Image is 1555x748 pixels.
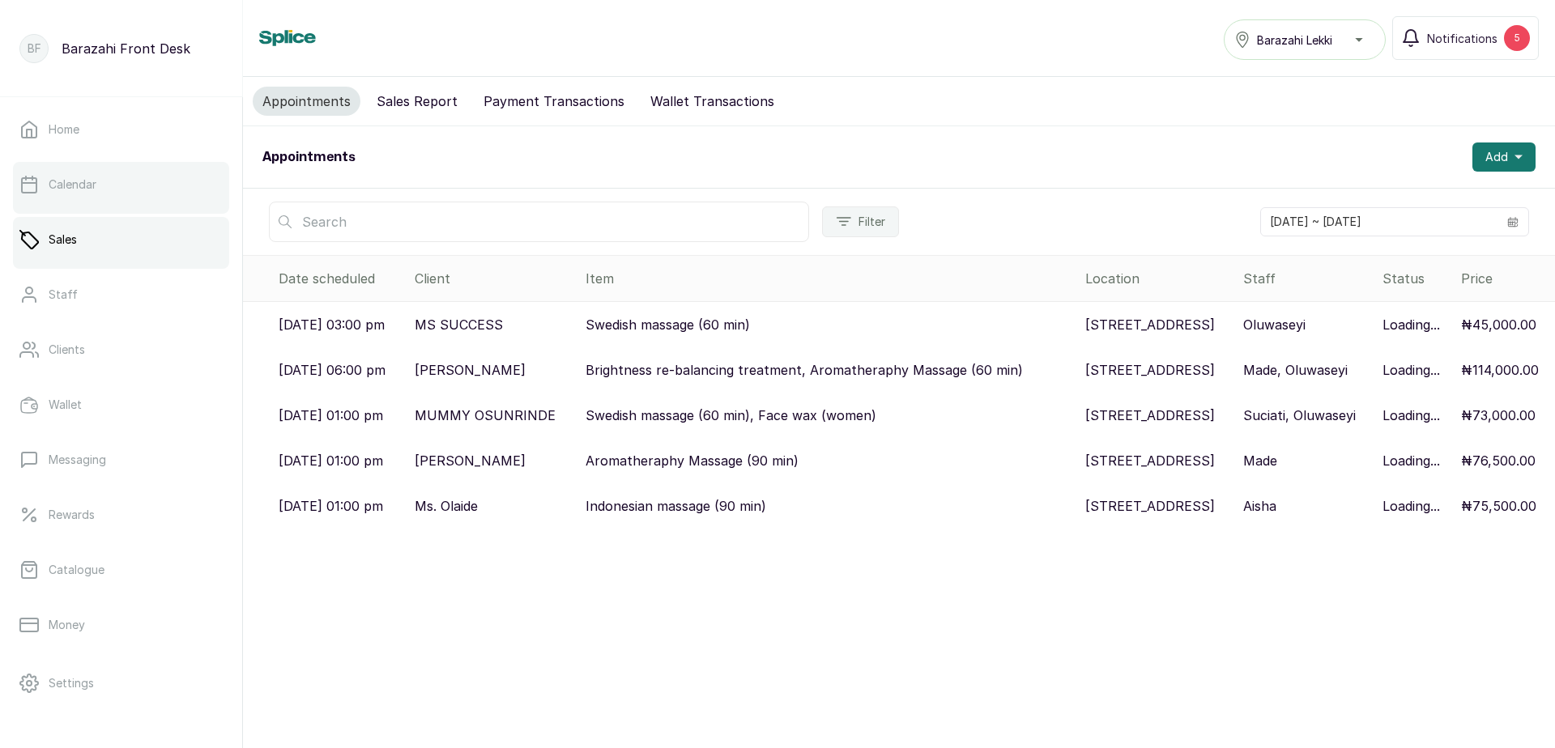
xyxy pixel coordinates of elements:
p: Aromatheraphy Massage (90 min) [586,451,799,470]
p: Calendar [49,176,96,193]
p: [DATE] 01:00 pm [279,496,383,516]
a: Money [13,602,229,648]
span: Add [1485,149,1508,165]
a: Calendar [13,162,229,207]
h1: Appointments [262,147,356,167]
div: Date scheduled [279,269,402,288]
button: Appointments [253,87,360,116]
p: ₦75,500.00 [1461,496,1536,516]
p: [PERSON_NAME] [415,451,526,470]
button: Barazahi Lekki [1224,19,1386,60]
p: Money [49,617,85,633]
div: 5 [1504,25,1530,51]
div: Client [415,269,573,288]
p: Ms. Olaide [415,496,478,516]
svg: calendar [1507,216,1519,227]
div: Loading... [1382,496,1440,516]
p: [STREET_ADDRESS] [1085,315,1215,334]
div: Loading... [1382,360,1440,380]
div: Loading... [1382,406,1440,425]
button: Add [1472,142,1536,172]
div: Loading... [1382,315,1440,334]
p: Clients [49,342,85,358]
p: ₦73,000.00 [1461,406,1536,425]
p: [PERSON_NAME] [415,360,526,380]
p: ₦76,500.00 [1461,451,1536,470]
div: Price [1461,269,1549,288]
p: Indonesian massage (90 min) [586,496,766,516]
span: Barazahi Lekki [1257,32,1332,49]
p: Aisha [1243,496,1276,516]
button: Sales Report [367,87,467,116]
p: Oluwaseyi [1243,315,1306,334]
p: Made, Oluwaseyi [1243,360,1348,380]
a: Messaging [13,437,229,482]
p: ₦45,000.00 [1461,315,1536,334]
p: [STREET_ADDRESS] [1085,451,1215,470]
p: Made [1243,451,1277,470]
button: Filter [822,206,899,237]
button: Wallet Transactions [641,87,784,116]
p: [DATE] 01:00 pm [279,406,383,425]
p: Settings [49,675,94,691]
p: Swedish massage (60 min), Face wax (women) [586,406,876,425]
p: [STREET_ADDRESS] [1085,360,1215,380]
a: Home [13,107,229,152]
div: Loading... [1382,451,1440,470]
a: Sales [13,217,229,262]
p: [DATE] 06:00 pm [279,360,386,380]
p: Messaging [49,452,106,468]
div: Staff [1243,269,1370,288]
a: Staff [13,272,229,317]
button: Notifications5 [1392,16,1539,60]
p: [DATE] 01:00 pm [279,451,383,470]
div: Location [1085,269,1230,288]
p: Staff [49,287,78,303]
input: Search [269,202,809,242]
p: [STREET_ADDRESS] [1085,496,1215,516]
a: Catalogue [13,547,229,593]
p: Brightness re-balancing treatment, Aromatheraphy Massage (60 min) [586,360,1023,380]
button: Payment Transactions [474,87,634,116]
p: [STREET_ADDRESS] [1085,406,1215,425]
p: ₦114,000.00 [1461,360,1539,380]
p: BF [28,40,41,57]
div: Item [586,269,1072,288]
p: MS SUCCESS [415,315,503,334]
input: Select date [1261,208,1497,236]
span: Notifications [1427,30,1497,47]
a: Settings [13,661,229,706]
p: Home [49,121,79,138]
a: Wallet [13,382,229,427]
p: Catalogue [49,562,104,578]
p: [DATE] 03:00 pm [279,315,385,334]
a: Clients [13,327,229,372]
p: Sales [49,232,77,248]
p: Suciati, Oluwaseyi [1243,406,1356,425]
p: Swedish massage (60 min) [586,315,750,334]
p: MUMMY OSUNRINDE [415,406,556,425]
p: Rewards [49,507,95,523]
a: Rewards [13,492,229,538]
span: Filter [858,214,885,230]
div: Status [1382,269,1448,288]
p: Barazahi Front Desk [62,39,190,58]
p: Wallet [49,397,82,413]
